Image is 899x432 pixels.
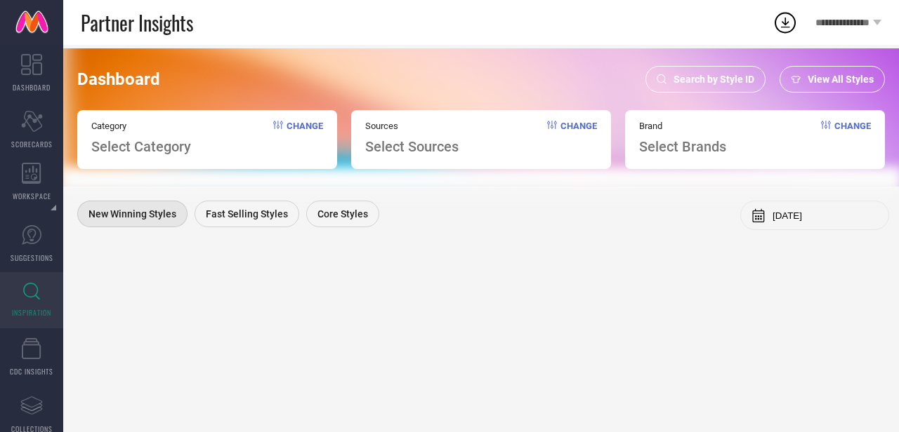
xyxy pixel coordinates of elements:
[639,138,726,155] span: Select Brands
[287,121,323,155] span: Change
[560,121,597,155] span: Change
[317,208,368,220] span: Core Styles
[81,8,193,37] span: Partner Insights
[206,208,288,220] span: Fast Selling Styles
[12,307,51,318] span: INSPIRATION
[674,74,754,85] span: Search by Style ID
[13,191,51,201] span: WORKSPACE
[91,121,191,131] span: Category
[773,210,878,221] input: Select month
[11,139,53,149] span: SCORECARDS
[91,138,191,155] span: Select Category
[10,366,53,377] span: CDC INSIGHTS
[88,208,176,220] span: New Winning Styles
[11,252,53,263] span: SUGGESTIONS
[13,82,51,93] span: DASHBOARD
[773,10,798,35] div: Open download list
[834,121,871,155] span: Change
[808,74,874,85] span: View All Styles
[365,138,459,155] span: Select Sources
[639,121,726,131] span: Brand
[77,69,160,89] span: Dashboard
[365,121,459,131] span: Sources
